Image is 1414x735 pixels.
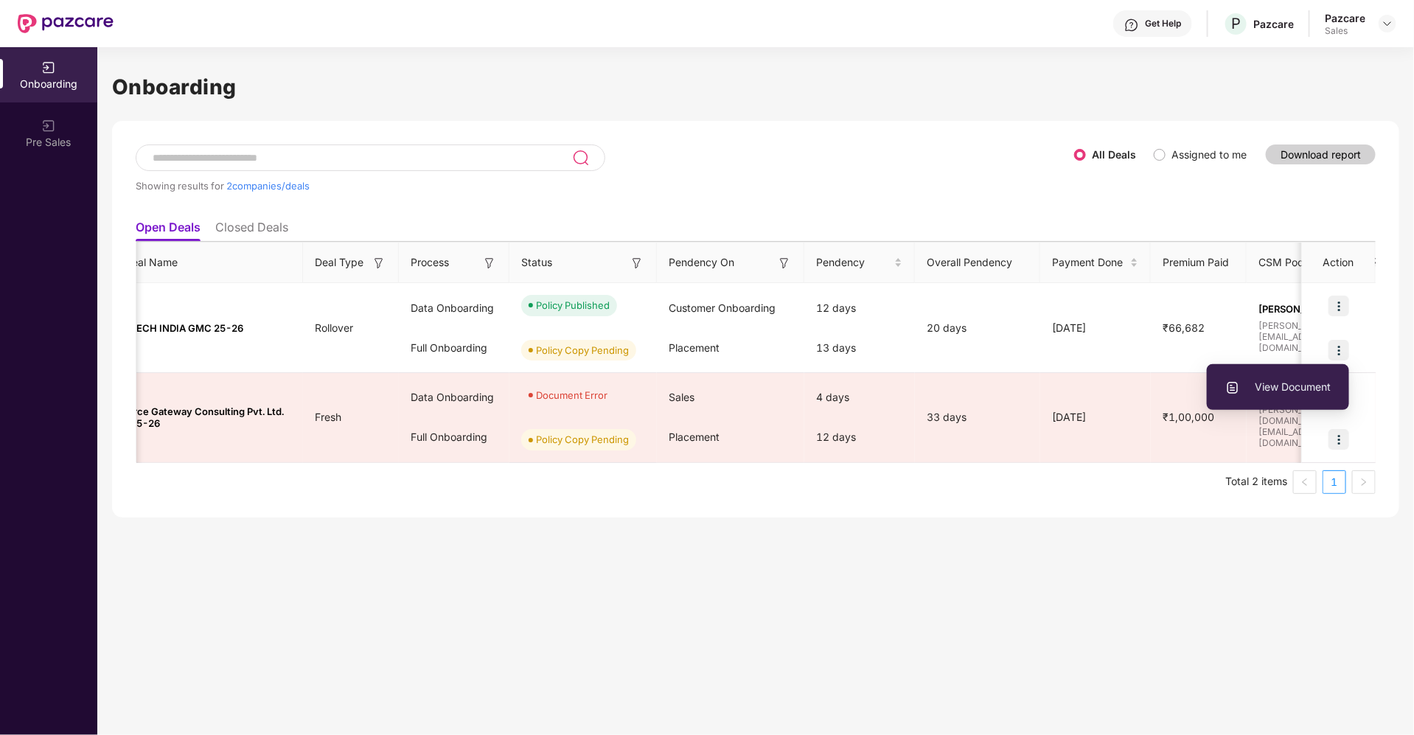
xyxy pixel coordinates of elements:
[915,243,1040,283] th: Overall Pendency
[521,254,552,271] span: Status
[1300,478,1309,487] span: left
[105,322,243,334] span: ISCISTECH INDIA GMC 25-26
[804,417,915,457] div: 12 days
[1293,470,1317,494] li: Previous Page
[1040,320,1151,336] div: [DATE]
[136,220,201,241] li: Open Deals
[1328,340,1349,360] img: icon
[41,60,56,75] img: svg+xml;base64,PHN2ZyB3aWR0aD0iMjAiIGhlaWdodD0iMjAiIHZpZXdCb3g9IjAgMCAyMCAyMCIgZmlsbD0ibm9uZSIgeG...
[1151,321,1216,334] span: ₹66,682
[816,254,891,271] span: Pendency
[1040,243,1151,283] th: Payment Done
[41,119,56,133] img: svg+xml;base64,PHN2ZyB3aWR0aD0iMjAiIGhlaWdodD0iMjAiIHZpZXdCb3g9IjAgMCAyMCAyMCIgZmlsbD0ibm9uZSIgeG...
[536,298,610,313] div: Policy Published
[399,288,509,328] div: Data Onboarding
[411,254,449,271] span: Process
[315,254,363,271] span: Deal Type
[777,256,792,271] img: svg+xml;base64,PHN2ZyB3aWR0aD0iMTYiIGhlaWdodD0iMTYiIHZpZXdCb3g9IjAgMCAxNiAxNiIgZmlsbD0ibm9uZSIgeG...
[1258,254,1303,271] span: CSM Poc
[1328,296,1349,316] img: icon
[215,220,288,241] li: Closed Deals
[669,391,694,403] span: Sales
[1266,144,1376,164] button: Download report
[1302,243,1376,283] th: Action
[1171,148,1247,161] label: Assigned to me
[1052,254,1127,271] span: Payment Done
[303,321,365,334] span: Rollover
[105,405,291,429] span: Resource Gateway Consulting Pvt. Ltd. GMC 25-26
[536,388,607,403] div: Document Error
[63,243,303,283] th: Company/Deal Name
[630,256,644,271] img: svg+xml;base64,PHN2ZyB3aWR0aD0iMTYiIGhlaWdodD0iMTYiIHZpZXdCb3g9IjAgMCAxNiAxNiIgZmlsbD0ibm9uZSIgeG...
[18,14,114,33] img: New Pazcare Logo
[804,288,915,328] div: 12 days
[482,256,497,271] img: svg+xml;base64,PHN2ZyB3aWR0aD0iMTYiIGhlaWdodD0iMTYiIHZpZXdCb3g9IjAgMCAxNiAxNiIgZmlsbD0ibm9uZSIgeG...
[669,431,720,443] span: Placement
[1325,11,1365,25] div: Pazcare
[1328,429,1349,450] img: icon
[1253,17,1294,31] div: Pazcare
[1225,470,1287,494] li: Total 2 items
[1323,471,1345,493] a: 1
[1151,243,1247,283] th: Premium Paid
[1092,148,1136,161] label: All Deals
[669,341,720,354] span: Placement
[1258,320,1382,353] span: [PERSON_NAME][EMAIL_ADDRESS][DOMAIN_NAME]
[112,71,1399,103] h1: Onboarding
[1382,18,1393,29] img: svg+xml;base64,PHN2ZyBpZD0iRHJvcGRvd24tMzJ4MzIiIHhtbG5zPSJodHRwOi8vd3d3LnczLm9yZy8yMDAwL3N2ZyIgd2...
[372,256,386,271] img: svg+xml;base64,PHN2ZyB3aWR0aD0iMTYiIGhlaWdodD0iMTYiIHZpZXdCb3g9IjAgMCAxNiAxNiIgZmlsbD0ibm9uZSIgeG...
[1325,25,1365,37] div: Sales
[536,432,629,447] div: Policy Copy Pending
[303,411,353,423] span: Fresh
[915,320,1040,336] div: 20 days
[399,328,509,368] div: Full Onboarding
[804,328,915,368] div: 13 days
[669,254,734,271] span: Pendency On
[1359,478,1368,487] span: right
[1124,18,1139,32] img: svg+xml;base64,PHN2ZyBpZD0iSGVscC0zMngzMiIgeG1sbnM9Imh0dHA6Ly93d3cudzMub3JnLzIwMDAvc3ZnIiB3aWR0aD...
[536,343,629,358] div: Policy Copy Pending
[1225,379,1331,395] span: View Document
[1352,470,1376,494] li: Next Page
[226,180,310,192] span: 2 companies/deals
[1040,409,1151,425] div: [DATE]
[804,377,915,417] div: 4 days
[1258,404,1382,448] span: [PERSON_NAME][DOMAIN_NAME][EMAIL_ADDRESS][DOMAIN_NAME]
[1293,470,1317,494] button: left
[1151,411,1226,423] span: ₹1,00,000
[1145,18,1181,29] div: Get Help
[1225,380,1240,395] img: svg+xml;base64,PHN2ZyBpZD0iVXBsb2FkX0xvZ3MiIGRhdGEtbmFtZT0iVXBsb2FkIExvZ3MiIHhtbG5zPSJodHRwOi8vd3...
[399,417,509,457] div: Full Onboarding
[1231,15,1241,32] span: P
[804,243,915,283] th: Pendency
[1323,470,1346,494] li: 1
[572,149,589,167] img: svg+xml;base64,PHN2ZyB3aWR0aD0iMjQiIGhlaWdodD0iMjUiIHZpZXdCb3g9IjAgMCAyNCAyNSIgZmlsbD0ibm9uZSIgeG...
[136,180,1074,192] div: Showing results for
[399,377,509,417] div: Data Onboarding
[1258,303,1382,315] span: [PERSON_NAME] Y R
[1352,470,1376,494] button: right
[915,409,1040,425] div: 33 days
[669,302,776,314] span: Customer Onboarding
